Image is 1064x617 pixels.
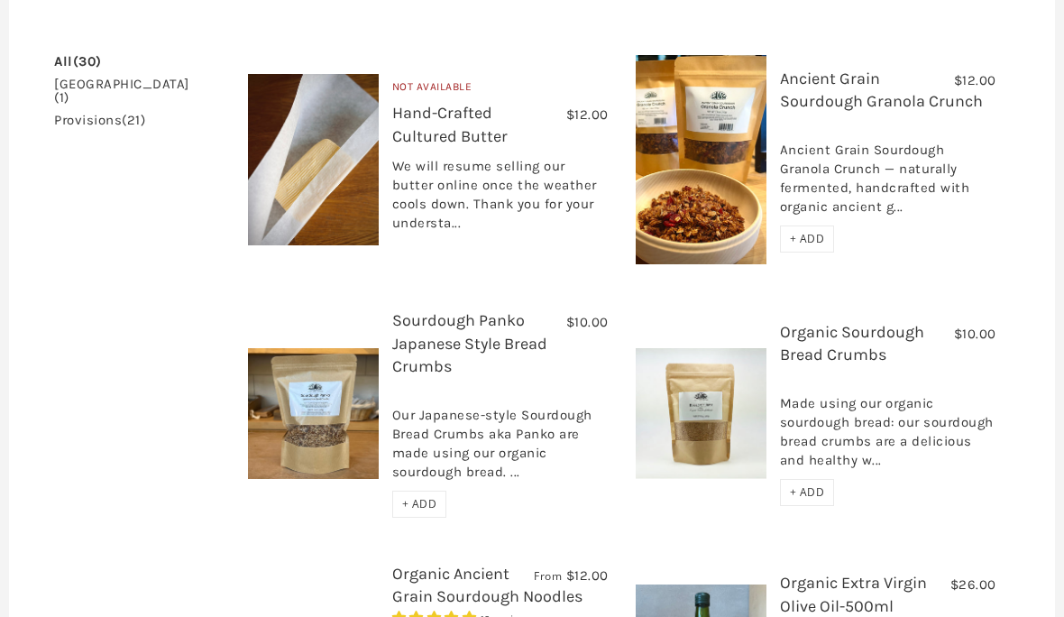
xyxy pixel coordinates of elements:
div: Ancient Grain Sourdough Granola Crunch — naturally fermented, handcrafted with organic ancient g... [780,122,996,226]
div: + ADD [780,226,835,253]
span: (30) [73,53,102,69]
a: [GEOGRAPHIC_DATA](1) [54,78,189,105]
a: Organic Sourdough Bread Crumbs [780,322,924,364]
a: Hand-Crafted Cultured Butter [392,103,508,145]
div: + ADD [780,479,835,506]
a: provisions(21) [54,114,145,127]
span: (1) [54,89,69,106]
span: From [534,568,562,584]
span: $12.00 [954,72,996,88]
div: Not Available [392,78,609,103]
span: (21) [122,112,145,128]
a: Ancient Grain Sourdough Granola Crunch [780,69,983,111]
span: $10.00 [954,326,996,342]
a: Organic Ancient Grain Sourdough Noodles [392,564,582,606]
span: + ADD [402,496,437,511]
div: Made using our organic sourdough bread: our sourdough bread crumbs are a delicious and healthy w... [780,375,996,479]
span: + ADD [790,484,825,500]
img: Organic Sourdough Bread Crumbs [636,348,766,479]
span: $26.00 [950,576,996,593]
div: We will resume selling our butter online once the weather cools down. Thank you for your understa... [392,157,609,242]
a: Sourdough Panko Japanese Style Bread Crumbs [392,310,547,375]
span: $12.00 [566,567,609,584]
span: + ADD [790,231,825,246]
img: Hand-Crafted Cultured Butter [248,74,379,245]
img: Sourdough Panko Japanese Style Bread Crumbs [248,348,379,479]
span: $10.00 [566,314,609,330]
a: Organic Extra Virgin Olive Oil-500ml [780,573,927,615]
div: Our Japanese-style Sourdough Bread Crumbs aka Panko are made using our organic sourdough bread. ... [392,387,609,491]
img: Ancient Grain Sourdough Granola Crunch [636,55,766,264]
a: All(30) [54,55,102,69]
div: + ADD [392,491,447,518]
span: $12.00 [566,106,609,123]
